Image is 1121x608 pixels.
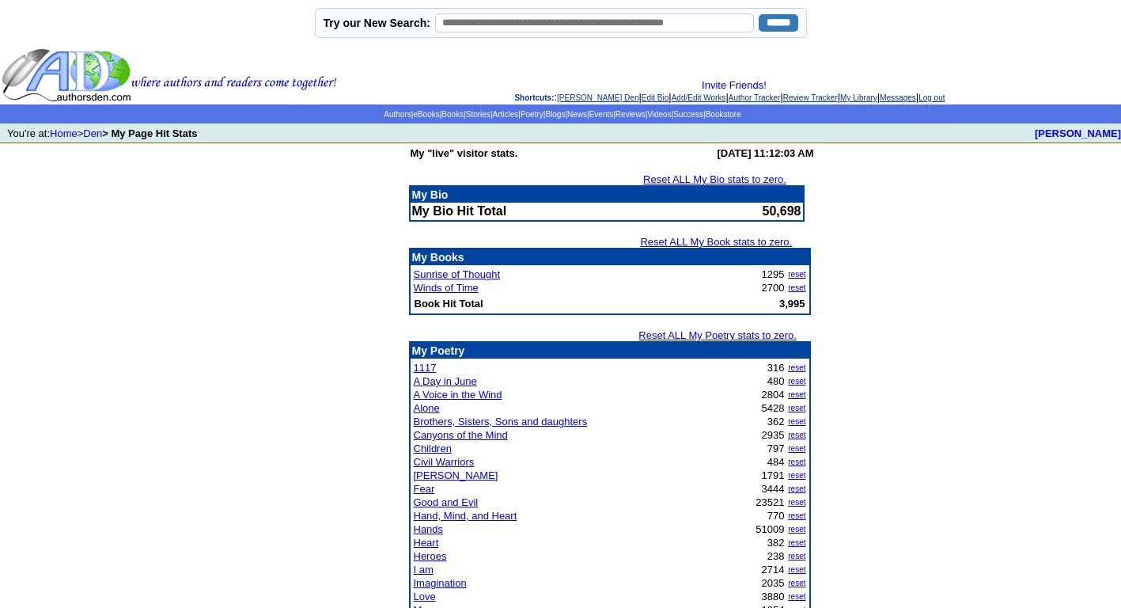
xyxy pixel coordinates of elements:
[788,525,805,534] a: reset
[762,282,785,294] font: 2700
[492,110,518,119] a: Articles
[466,110,490,119] a: Stories
[615,110,646,119] a: Reviews
[788,538,805,547] a: reset
[414,510,517,522] a: Hand, Mind, and Heart
[840,93,877,102] a: My Library
[414,375,477,387] a: A Day in June
[414,429,508,441] a: Canyons of the Mind
[414,483,435,495] a: Fear
[413,110,439,119] a: eBooks
[643,173,786,185] a: Reset ALL My Bio stats to zero.
[640,236,792,248] a: Reset ALL My Book stats to zero.
[647,110,671,119] a: Videos
[729,93,781,102] a: Author Tracker
[412,344,808,357] p: My Poetry
[414,577,467,589] a: Imagination
[788,283,805,292] a: reset
[414,456,475,468] a: Civil Warriors
[414,550,447,562] a: Heroes
[788,363,805,372] a: reset
[414,443,452,454] a: Children
[762,591,785,602] font: 3880
[414,537,439,549] a: Heart
[324,17,430,29] label: Try our New Search:
[411,147,518,159] b: My "live" visitor stats.
[673,110,703,119] a: Success
[414,402,440,414] a: Alone
[756,523,784,535] font: 51009
[50,127,78,139] a: Home
[557,93,638,102] a: [PERSON_NAME] Den
[762,577,785,589] font: 2035
[788,417,805,426] a: reset
[788,377,805,386] a: reset
[788,390,805,399] a: reset
[340,79,1119,103] div: : | | | | | | |
[788,471,805,480] a: reset
[788,404,805,412] a: reset
[762,268,785,280] font: 1295
[514,93,554,102] span: Shortcuts:
[83,127,102,139] a: Den
[414,496,479,508] a: Good and Evil
[788,511,805,520] a: reset
[642,93,668,102] a: Edit Bio
[1035,127,1121,139] a: [PERSON_NAME]
[762,429,785,441] font: 2935
[767,375,785,387] font: 480
[702,79,767,91] a: Invite Friends!
[767,362,785,374] font: 316
[589,110,614,119] a: Events
[441,110,464,119] a: Books
[767,456,785,468] font: 484
[412,251,808,264] p: My Books
[762,389,785,401] font: 2804
[672,93,726,102] a: Add/Edit Works
[567,110,587,119] a: News
[788,270,805,279] a: reset
[788,484,805,493] a: reset
[880,93,916,102] a: Messages
[788,552,805,560] a: reset
[767,510,785,522] font: 770
[414,469,498,481] a: [PERSON_NAME]
[414,416,588,427] a: Brothers, Sisters, Sons and daughters
[767,537,785,549] font: 382
[779,298,805,310] b: 3,995
[788,592,805,601] a: reset
[762,483,785,495] font: 3444
[414,268,501,280] a: Sunrise of Thought
[783,93,838,102] a: Review Tracker
[412,204,507,218] b: My Bio Hit Total
[414,282,479,294] a: Winds of Time
[521,110,543,119] a: Poetry
[767,416,785,427] font: 362
[414,564,434,576] a: I am
[762,564,785,576] font: 2714
[7,127,197,139] font: You're at: >
[706,110,741,119] a: Bookstore
[414,362,437,374] a: 1117
[788,579,805,587] a: reset
[762,469,785,481] font: 1791
[918,93,945,102] a: Log out
[763,204,801,218] font: 50,698
[412,188,801,201] p: My Bio
[788,444,805,453] a: reset
[788,458,805,466] a: reset
[415,298,483,310] b: Book Hit Total
[102,127,197,139] b: > My Page Hit Stats
[384,110,411,119] a: Authors
[788,431,805,439] a: reset
[788,565,805,574] a: reset
[414,523,444,535] a: Hands
[638,329,797,341] a: Reset ALL My Poetry stats to zero.
[414,389,502,401] a: A Voice in the Wind
[767,443,785,454] font: 797
[756,496,784,508] font: 23521
[2,47,337,103] img: header_logo2.gif
[414,591,436,602] a: Love
[545,110,565,119] a: Blogs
